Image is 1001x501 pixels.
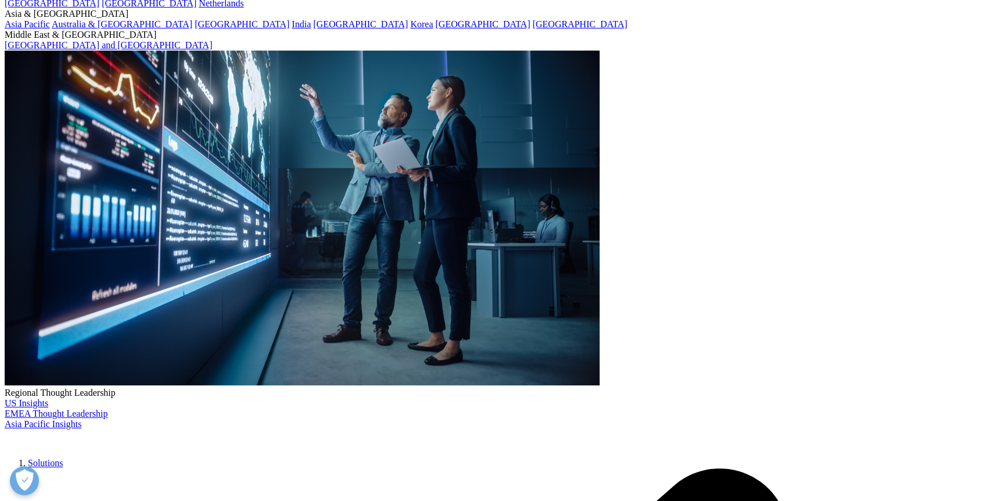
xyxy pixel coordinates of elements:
img: IQVIA Healthcare Information Technology and Pharma Clinical Research Company [5,430,98,446]
a: [GEOGRAPHIC_DATA] [195,19,289,29]
a: Australia & [GEOGRAPHIC_DATA] [52,19,192,29]
a: Korea [410,19,433,29]
a: [GEOGRAPHIC_DATA] [313,19,408,29]
div: Middle East & [GEOGRAPHIC_DATA] [5,30,996,40]
div: Asia & [GEOGRAPHIC_DATA] [5,9,996,19]
a: Asia Pacific Insights [5,419,81,429]
a: India [292,19,311,29]
a: [GEOGRAPHIC_DATA] [533,19,627,29]
a: Asia Pacific [5,19,50,29]
button: Open Preferences [10,466,39,495]
img: 2093_analyzing-data-using-big-screen-display-and-laptop.png [5,51,600,385]
a: EMEA Thought Leadership [5,409,107,418]
a: [GEOGRAPHIC_DATA] and [GEOGRAPHIC_DATA] [5,40,212,50]
div: Regional Thought Leadership [5,388,996,398]
a: US Insights [5,398,48,408]
a: Solutions [28,458,63,468]
a: [GEOGRAPHIC_DATA] [435,19,530,29]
